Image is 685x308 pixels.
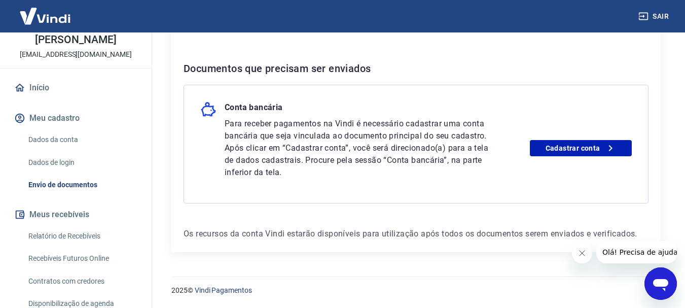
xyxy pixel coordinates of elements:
p: [PERSON_NAME] [35,35,116,45]
button: Meu cadastro [12,107,139,129]
a: Dados da conta [24,129,139,150]
p: Para receber pagamentos na Vindi é necessário cadastrar uma conta bancária que seja vinculada ao ... [225,118,489,142]
p: 2025 © [171,285,661,296]
a: Início [12,77,139,99]
iframe: Botão para abrir a janela de mensagens [644,267,677,300]
a: Vindi Pagamentos [195,286,252,294]
button: Sair [636,7,673,26]
a: Dados de login [24,152,139,173]
p: Após clicar em “Cadastrar conta”, você será direcionado(a) para a tela de dados cadastrais. Procu... [225,142,489,179]
a: Relatório de Recebíveis [24,226,139,247]
a: Recebíveis Futuros Online [24,248,139,269]
button: Meus recebíveis [12,203,139,226]
p: [EMAIL_ADDRESS][DOMAIN_NAME] [20,49,132,60]
a: Envio de documentos [24,175,139,195]
iframe: Mensagem da empresa [596,241,677,263]
img: money_pork.0c50a358b6dafb15dddc3eea48f23780.svg [200,101,217,118]
a: Cadastrar conta [530,140,632,156]
img: Vindi [12,1,78,31]
a: Contratos com credores [24,271,139,292]
iframe: Fechar mensagem [572,243,592,263]
p: Conta bancária [225,101,283,118]
p: Os recursos da conta Vindi estarão disponíveis para utilização após todos os documentos serem env... [184,228,648,240]
span: Olá! Precisa de ajuda? [6,7,85,15]
h6: Documentos que precisam ser enviados [184,60,648,77]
